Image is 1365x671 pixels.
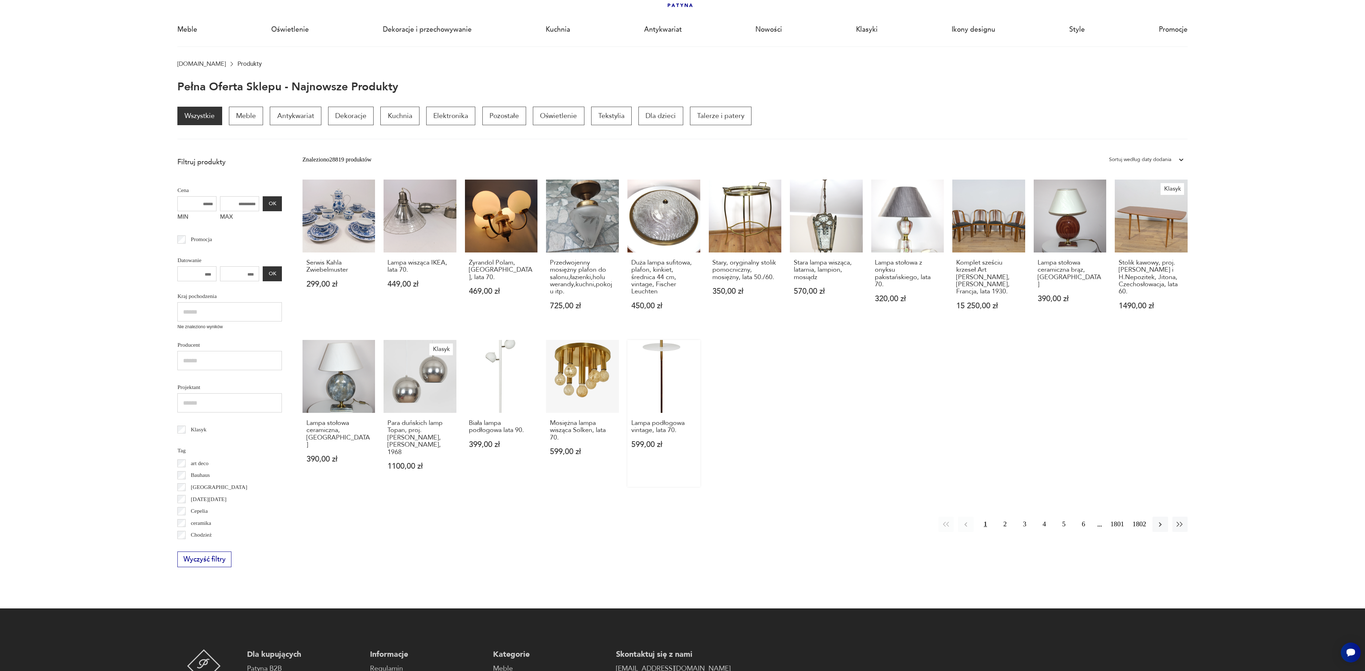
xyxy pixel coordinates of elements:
[191,425,207,434] p: Klasyk
[631,259,696,295] h3: Duża lampa sufitowa, plafon, kinkiet, średnica 44 cm, vintage, Fischer Leuchten
[1130,517,1148,532] button: 1802
[871,180,944,326] a: Lampa stołowa z onyksu pakistańskiego, lata 70.Lampa stołowa z onyksu pakistańskiego, lata 70.320...
[384,340,456,487] a: KlasykPara duńskich lamp Topan, proj. Verner Panton, Louis Poulsen, 1968Para duńskich lamp Topan,...
[469,420,534,434] h3: Biała lampa podłogowa lata 90.
[469,441,534,448] p: 399,00 zł
[1119,302,1184,310] p: 1490,00 zł
[306,420,371,449] h3: Lampa stołowa ceramiczna, [GEOGRAPHIC_DATA]
[997,517,1013,532] button: 2
[1115,180,1188,326] a: KlasykStolik kawowy, proj. B. Landsman i H.Nepozitek, Jitona, Czechosłowacja, lata 60.Stolik kawo...
[875,295,940,303] p: 320,00 zł
[247,649,362,660] p: Dla kupujących
[794,288,859,295] p: 570,00 zł
[952,180,1025,326] a: Komplet sześciu krzeseł Art Deco Gondola, Rene Melin, Francja, lata 1930.Komplet sześciu krzeseł ...
[306,456,371,463] p: 390,00 zł
[546,340,619,487] a: Mosiężna lampa wisząca Solken, lata 70.Mosiężna lampa wisząca Solken, lata 70.599,00 zł
[177,60,226,67] a: [DOMAIN_NAME]
[1341,643,1361,662] iframe: Smartsupp widget button
[177,340,282,350] p: Producent
[191,470,210,480] p: Bauhaus
[533,107,584,125] a: Oświetlenie
[616,649,730,660] p: Skontaktuj się z nami
[627,340,700,487] a: Lampa podłogowa vintage, lata 70.Lampa podłogowa vintage, lata 70.599,00 zł
[709,180,782,326] a: Stary, oryginalny stolik pomocniczny, mosiężny, lata 50./60.Stary, oryginalny stolik pomocniczny,...
[644,13,682,46] a: Antykwariat
[550,420,615,441] h3: Mosiężna lampa wisząca Solken, lata 70.
[469,259,534,281] h3: Żyrandol Polam, [GEOGRAPHIC_DATA], lata 70.
[263,196,282,211] button: OK
[1109,155,1171,164] div: Sortuj według daty dodania
[191,530,212,539] p: Chodzież
[631,441,696,448] p: 599,00 zł
[370,649,485,660] p: Informacje
[270,107,321,125] a: Antykwariat
[177,446,282,455] p: Tag
[303,180,375,326] a: Serwis Kahla ZwiebelmusterSerwis Kahla Zwiebelmuster299,00 zł
[383,13,472,46] a: Dekoracje i przechowywanie
[1034,180,1107,326] a: Lampa stołowa ceramiczna brąz, FrancjaLampa stołowa ceramiczna brąz, [GEOGRAPHIC_DATA]390,00 zł
[690,107,751,125] a: Talerze i patery
[220,211,259,225] label: MAX
[550,259,615,295] h3: Przedwojenny mosiężny plafon do salonu,łazienki,holu werandy,kuchni,pokoju itp.
[631,302,696,310] p: 450,00 zł
[790,180,863,326] a: Stara lampa wisząca, latarnia, lampion, mosiądzStara lampa wisząca, latarnia, lampion, mosiądz570...
[177,81,398,93] h1: Pełna oferta sklepu - najnowsze produkty
[952,13,995,46] a: Ikony designu
[546,180,619,326] a: Przedwojenny mosiężny plafon do salonu,łazienki,holu werandy,kuchni,pokoju itp.Przedwojenny mosię...
[638,107,683,125] a: Dla dzieci
[380,107,419,125] a: Kuchnia
[229,107,263,125] a: Meble
[387,259,453,274] h3: Lampa wisząca IKEA, lata 70.
[712,288,777,295] p: 350,00 zł
[263,266,282,281] button: OK
[1017,517,1032,532] button: 3
[627,180,700,326] a: Duża lampa sufitowa, plafon, kinkiet, średnica 44 cm, vintage, Fischer LeuchtenDuża lampa sufitow...
[978,517,993,532] button: 1
[469,288,534,295] p: 469,00 zł
[306,281,371,288] p: 299,00 zł
[794,259,859,281] h3: Stara lampa wisząca, latarnia, lampion, mosiądz
[482,107,526,125] a: Pozostałe
[177,256,282,265] p: Datowanie
[177,292,282,301] p: Kraj pochodzenia
[384,180,456,326] a: Lampa wisząca IKEA, lata 70.Lampa wisząca IKEA, lata 70.449,00 zł
[237,60,262,67] p: Produkty
[1038,295,1103,303] p: 390,00 zł
[956,302,1021,310] p: 15 250,00 zł
[271,13,309,46] a: Oświetlenie
[306,259,371,274] h3: Serwis Kahla Zwiebelmuster
[191,483,247,492] p: [GEOGRAPHIC_DATA]
[191,542,211,552] p: Ćmielów
[177,383,282,392] p: Projektant
[591,107,632,125] a: Tekstylia
[387,463,453,470] p: 1100,00 zł
[956,259,1021,295] h3: Komplet sześciu krzeseł Art [PERSON_NAME], [PERSON_NAME], Francja, lata 1930.
[177,186,282,195] p: Cena
[856,13,878,46] a: Klasyki
[191,506,208,516] p: Cepelia
[465,340,538,487] a: Biała lampa podłogowa lata 90.Biała lampa podłogowa lata 90.399,00 zł
[1159,13,1188,46] a: Promocje
[493,649,607,660] p: Kategorie
[1037,517,1052,532] button: 4
[177,158,282,167] p: Filtruj produkty
[712,259,777,281] h3: Stary, oryginalny stolik pomocniczny, mosiężny, lata 50./60.
[387,420,453,456] h3: Para duńskich lamp Topan, proj. [PERSON_NAME], [PERSON_NAME], 1968
[465,180,538,326] a: Żyrandol Polam, Polska, lata 70.Żyrandol Polam, [GEOGRAPHIC_DATA], lata 70.469,00 zł
[426,107,475,125] a: Elektronika
[177,324,282,330] p: Nie znaleziono wyników
[177,107,222,125] a: Wszystkie
[303,340,375,487] a: Lampa stołowa ceramiczna, FrancjaLampa stołowa ceramiczna, [GEOGRAPHIC_DATA]390,00 zł
[1038,259,1103,288] h3: Lampa stołowa ceramiczna brąz, [GEOGRAPHIC_DATA]
[755,13,782,46] a: Nowości
[1056,517,1071,532] button: 5
[546,13,570,46] a: Kuchnia
[191,495,226,504] p: [DATE][DATE]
